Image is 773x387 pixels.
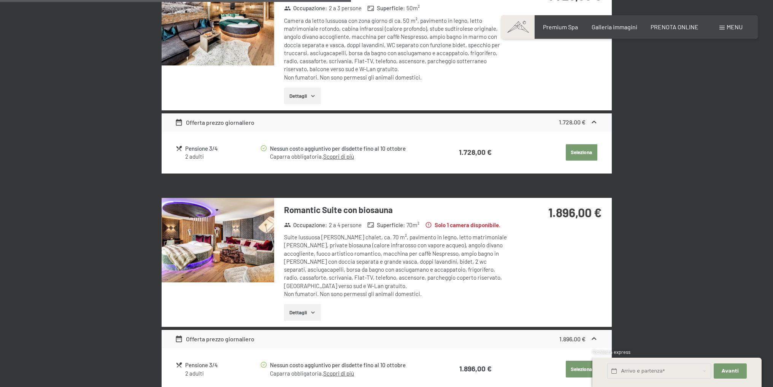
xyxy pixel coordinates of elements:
[175,118,254,127] div: Offerta prezzo giornaliero
[406,221,419,229] span: 70 m²
[323,153,354,160] a: Scopri di più
[162,113,612,132] div: Offerta prezzo giornaliero1.728,00 €
[270,369,428,377] div: Caparra obbligatoria.
[566,361,597,377] button: Seleziona
[425,221,500,229] strong: Solo 1 camera disponibile.
[270,144,428,153] div: Nessun costo aggiuntivo per disdette fino al 10 ottobre
[592,23,637,30] a: Galleria immagini
[722,368,739,374] span: Avanti
[162,330,612,348] div: Offerta prezzo giornaliero1.896,00 €
[406,4,420,12] span: 50 m²
[651,23,698,30] a: PRENOTA ONLINE
[185,361,259,369] div: Pensione 3/4
[284,17,510,81] div: Camera da letto lussuosa con zona giorno di ca. 50 m², pavimento in legno, letto matrimoniale rot...
[714,363,746,379] button: Avanti
[284,88,321,104] button: Dettagli
[284,204,510,216] h3: Romantic Suite con biosauna
[175,334,254,344] div: Offerta prezzo giornaliero
[284,304,321,321] button: Dettagli
[284,233,510,298] div: Suite lussuosa [PERSON_NAME] chalet, ca. 70 m², pavimento in legno, letto matrimoniale [PERSON_NA...
[559,335,586,342] strong: 1.896,00 €
[323,370,354,377] a: Scopri di più
[459,148,492,156] strong: 1.728,00 €
[329,4,362,12] span: 2 a 3 persone
[367,4,405,12] strong: Superficie :
[566,144,597,161] button: Seleziona
[548,205,602,220] strong: 1.896,00 €
[270,361,428,369] div: Nessun costo aggiuntivo per disdette fino al 10 ottobre
[727,23,743,30] span: Menu
[592,349,630,355] span: Richiesta express
[329,221,362,229] span: 2 a 4 persone
[543,23,578,30] a: Premium Spa
[162,198,274,282] img: mss_renderimg.php
[284,221,327,229] strong: Occupazione :
[284,4,327,12] strong: Occupazione :
[270,153,428,161] div: Caparra obbligatoria.
[559,118,586,126] strong: 1.728,00 €
[185,144,259,153] div: Pensione 3/4
[185,369,259,377] div: 2 adulti
[185,153,259,161] div: 2 adulti
[459,364,492,373] strong: 1.896,00 €
[367,221,405,229] strong: Superficie :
